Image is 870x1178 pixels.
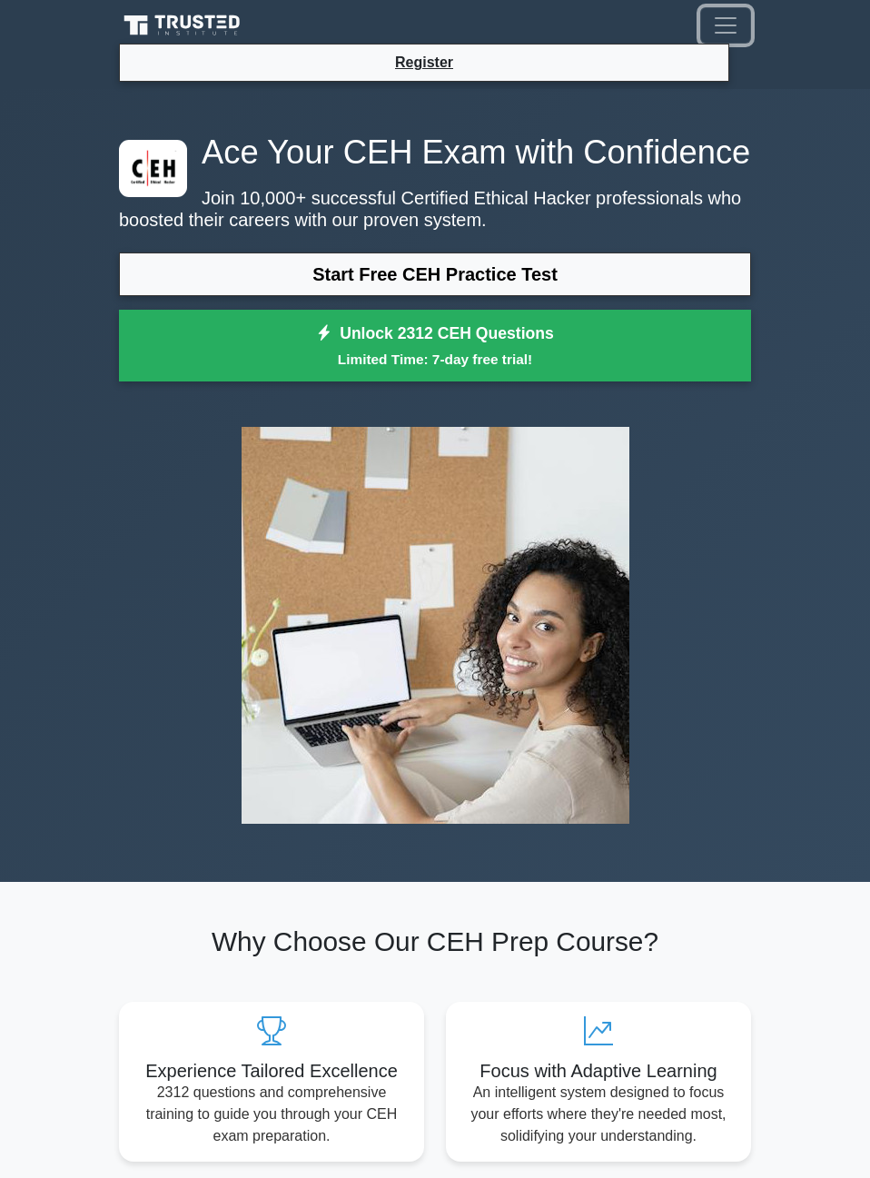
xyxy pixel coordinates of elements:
[119,187,751,231] p: Join 10,000+ successful Certified Ethical Hacker professionals who boosted their careers with our...
[384,51,464,74] a: Register
[119,252,751,296] a: Start Free CEH Practice Test
[133,1082,410,1147] p: 2312 questions and comprehensive training to guide you through your CEH exam preparation.
[119,133,751,173] h1: Ace Your CEH Exam with Confidence
[119,310,751,382] a: Unlock 2312 CEH QuestionsLimited Time: 7-day free trial!
[133,1060,410,1082] h5: Experience Tailored Excellence
[700,7,751,44] button: Toggle navigation
[460,1060,737,1082] h5: Focus with Adaptive Learning
[142,349,728,370] small: Limited Time: 7-day free trial!
[119,926,751,958] h2: Why Choose Our CEH Prep Course?
[460,1082,737,1147] p: An intelligent system designed to focus your efforts where they're needed most, solidifying your ...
